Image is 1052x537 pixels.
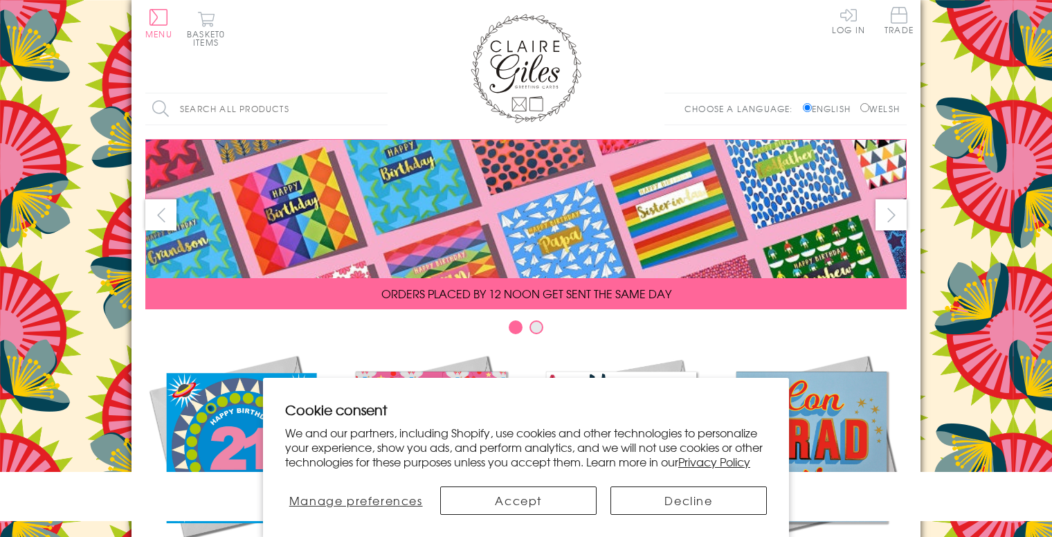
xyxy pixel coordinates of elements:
button: Carousel Page 1 (Current Slide) [509,320,523,334]
span: Menu [145,28,172,40]
button: Decline [610,486,767,515]
span: Manage preferences [289,492,423,509]
p: We and our partners, including Shopify, use cookies and other technologies to personalize your ex... [285,426,767,468]
input: English [803,103,812,112]
button: Basket0 items [187,11,225,46]
a: Log In [832,7,865,34]
button: prev [145,199,176,230]
a: Privacy Policy [678,453,750,470]
input: Search all products [145,93,388,125]
a: Trade [885,7,914,37]
input: Search [374,93,388,125]
button: Carousel Page 2 [529,320,543,334]
label: Welsh [860,102,900,115]
label: English [803,102,858,115]
span: 0 items [193,28,225,48]
button: Menu [145,9,172,38]
span: ORDERS PLACED BY 12 NOON GET SENT THE SAME DAY [381,285,671,302]
div: Carousel Pagination [145,320,907,341]
span: Trade [885,7,914,34]
button: Manage preferences [285,486,426,515]
button: Accept [440,486,597,515]
input: Welsh [860,103,869,112]
h2: Cookie consent [285,400,767,419]
img: Claire Giles Greetings Cards [471,14,581,123]
p: Choose a language: [684,102,800,115]
button: next [876,199,907,230]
